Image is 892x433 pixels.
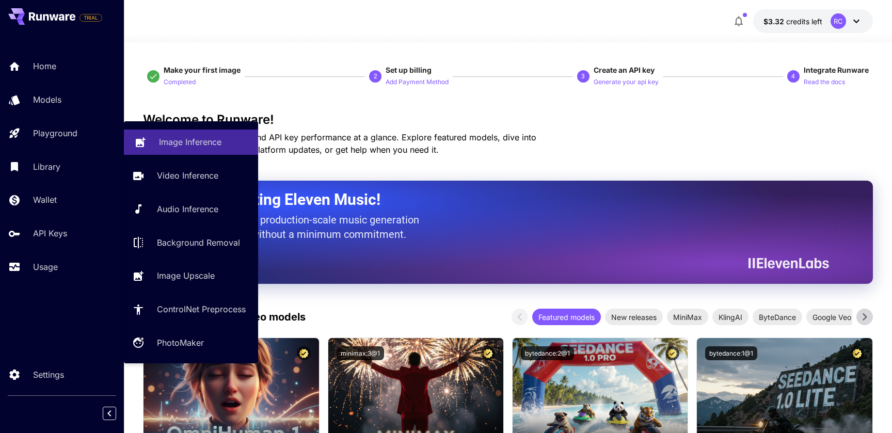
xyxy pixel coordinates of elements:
p: Usage [33,261,58,273]
span: Integrate Runware [804,66,869,74]
p: 3 [581,72,585,81]
button: Collapse sidebar [103,407,116,420]
div: $3.3155 [763,16,822,27]
p: Completed [164,77,196,87]
span: KlingAI [712,312,748,323]
p: Settings [33,368,64,381]
span: $3.32 [763,17,786,26]
p: 2 [374,72,377,81]
p: API Keys [33,227,67,239]
p: Wallet [33,194,57,206]
span: Create an API key [594,66,655,74]
a: PhotoMaker [124,330,258,356]
button: Certified Model – Vetted for best performance and includes a commercial license. [850,346,864,360]
button: minimax:3@1 [337,346,384,360]
p: Read the docs [804,77,845,87]
a: Video Inference [124,163,258,188]
p: Library [33,161,60,173]
span: MiniMax [667,312,708,323]
span: credits left [786,17,822,26]
p: ControlNet Preprocess [157,303,246,315]
span: Set up billing [386,66,432,74]
p: The only way to get production-scale music generation from Eleven Labs without a minimum commitment. [169,213,427,242]
p: Generate your api key [594,77,659,87]
p: Image Upscale [157,269,215,282]
h2: Now Supporting Eleven Music! [169,190,821,210]
p: Video Inference [157,169,218,182]
span: TRIAL [80,14,102,22]
button: bytedance:2@1 [521,346,574,360]
span: Featured models [532,312,601,323]
p: Add Payment Method [386,77,449,87]
button: Certified Model – Vetted for best performance and includes a commercial license. [481,346,495,360]
button: bytedance:1@1 [705,346,757,360]
a: ControlNet Preprocess [124,297,258,322]
p: Image Inference [159,136,221,148]
span: Check out your usage stats and API key performance at a glance. Explore featured models, dive int... [143,132,536,155]
p: 4 [791,72,795,81]
button: Certified Model – Vetted for best performance and includes a commercial license. [297,346,311,360]
a: Background Removal [124,230,258,255]
span: Make your first image [164,66,241,74]
button: Certified Model – Vetted for best performance and includes a commercial license. [665,346,679,360]
span: ByteDance [753,312,802,323]
a: Image Upscale [124,263,258,288]
p: Models [33,93,61,106]
h3: Welcome to Runware! [143,113,873,127]
button: $3.3155 [753,9,873,33]
div: RC [831,13,846,29]
p: Home [33,60,56,72]
span: Add your payment card to enable full platform functionality. [79,11,102,24]
a: Image Inference [124,130,258,155]
p: PhotoMaker [157,336,204,349]
div: Collapse sidebar [110,404,124,423]
span: New releases [605,312,663,323]
a: Audio Inference [124,197,258,222]
span: Google Veo [806,312,857,323]
p: Audio Inference [157,203,218,215]
p: Background Removal [157,236,240,249]
p: Playground [33,127,77,139]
